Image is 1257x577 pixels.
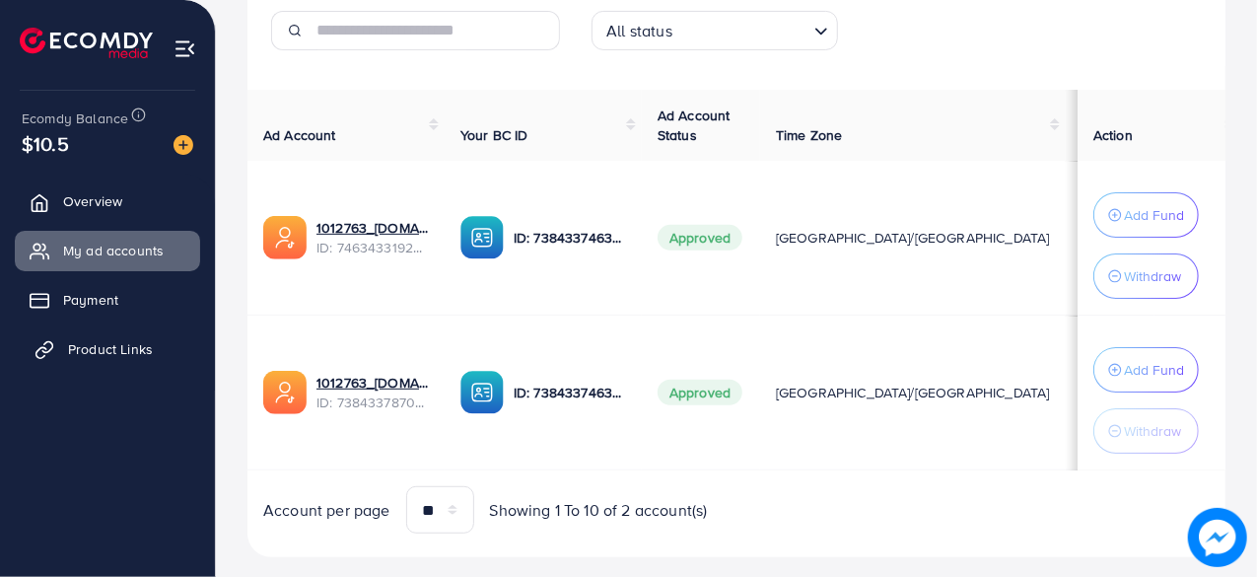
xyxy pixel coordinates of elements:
[592,11,838,50] div: Search for option
[1093,192,1199,238] button: Add Fund
[22,129,69,158] span: $10.5
[602,17,676,45] span: All status
[460,216,504,259] img: ic-ba-acc.ded83a64.svg
[514,381,626,404] p: ID: 7384337463998906369
[316,238,429,257] span: ID: 7463433192662663185
[63,241,164,260] span: My ad accounts
[20,28,153,58] img: logo
[1093,347,1199,393] button: Add Fund
[63,290,118,310] span: Payment
[658,106,731,145] span: Ad Account Status
[174,135,193,155] img: image
[22,108,128,128] span: Ecomdy Balance
[316,373,429,413] div: <span class='underline'>1012763_Yaseen.com_1719300151429</span></br>7384337870284226561
[316,218,429,258] div: <span class='underline'>1012763_Yaseen.com_1737715962950</span></br>7463433192662663185
[658,380,742,405] span: Approved
[263,371,307,414] img: ic-ads-acc.e4c84228.svg
[658,225,742,251] span: Approved
[263,499,390,522] span: Account per page
[316,393,429,412] span: ID: 7384337870284226561
[1093,125,1133,145] span: Action
[63,191,122,211] span: Overview
[15,181,200,221] a: Overview
[1188,508,1247,567] img: image
[316,373,429,393] a: 1012763_[DOMAIN_NAME]_1719300151429
[776,383,1050,402] span: [GEOGRAPHIC_DATA]/[GEOGRAPHIC_DATA]
[15,280,200,320] a: Payment
[174,37,196,60] img: menu
[15,329,200,369] a: Product Links
[490,499,708,522] span: Showing 1 To 10 of 2 account(s)
[1093,408,1199,454] button: Withdraw
[316,218,429,238] a: 1012763_[DOMAIN_NAME]_1737715962950
[1124,264,1181,288] p: Withdraw
[514,226,626,250] p: ID: 7384337463998906369
[1124,419,1181,443] p: Withdraw
[460,125,528,145] span: Your BC ID
[776,228,1050,248] span: [GEOGRAPHIC_DATA]/[GEOGRAPHIC_DATA]
[1124,203,1184,227] p: Add Fund
[68,339,153,359] span: Product Links
[1124,358,1184,382] p: Add Fund
[460,371,504,414] img: ic-ba-acc.ded83a64.svg
[15,231,200,270] a: My ad accounts
[263,125,336,145] span: Ad Account
[1093,253,1199,299] button: Withdraw
[263,216,307,259] img: ic-ads-acc.e4c84228.svg
[678,13,806,45] input: Search for option
[776,125,842,145] span: Time Zone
